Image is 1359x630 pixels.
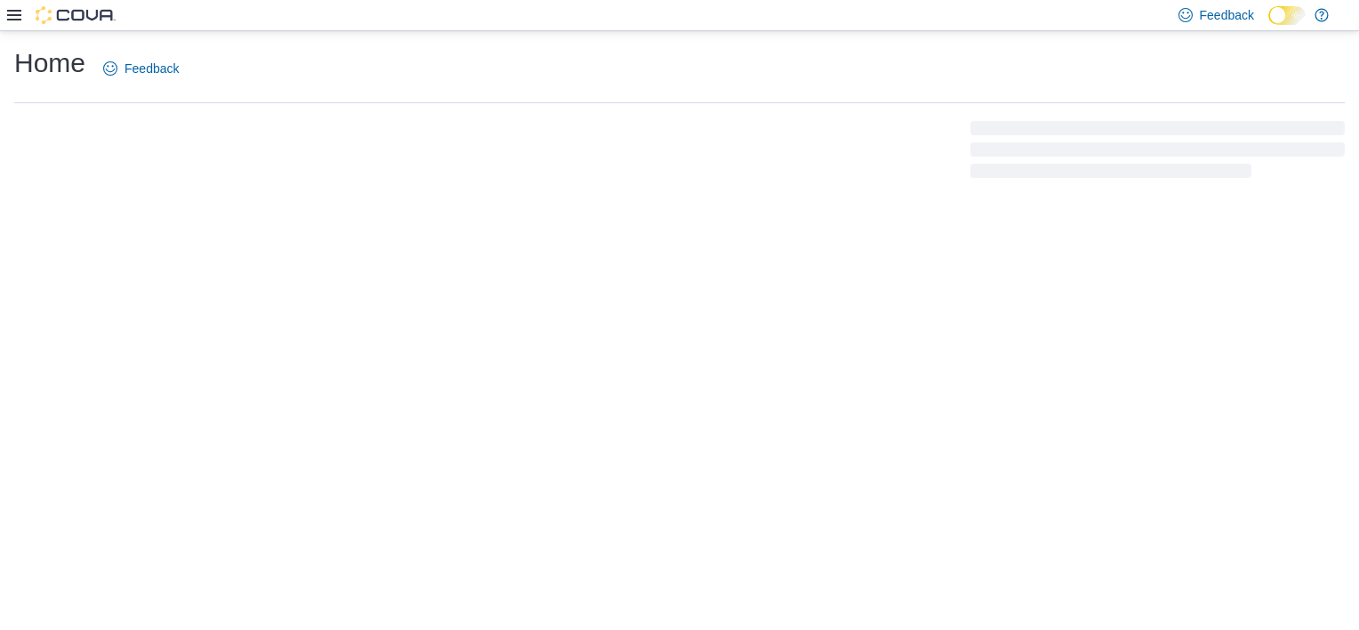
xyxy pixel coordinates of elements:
input: Dark Mode [1268,6,1306,25]
img: Cova [36,6,116,24]
span: Dark Mode [1268,25,1269,26]
span: Feedback [125,60,179,77]
span: Feedback [1200,6,1254,24]
a: Feedback [96,51,186,86]
h1: Home [14,45,85,81]
span: Loading [970,125,1345,182]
